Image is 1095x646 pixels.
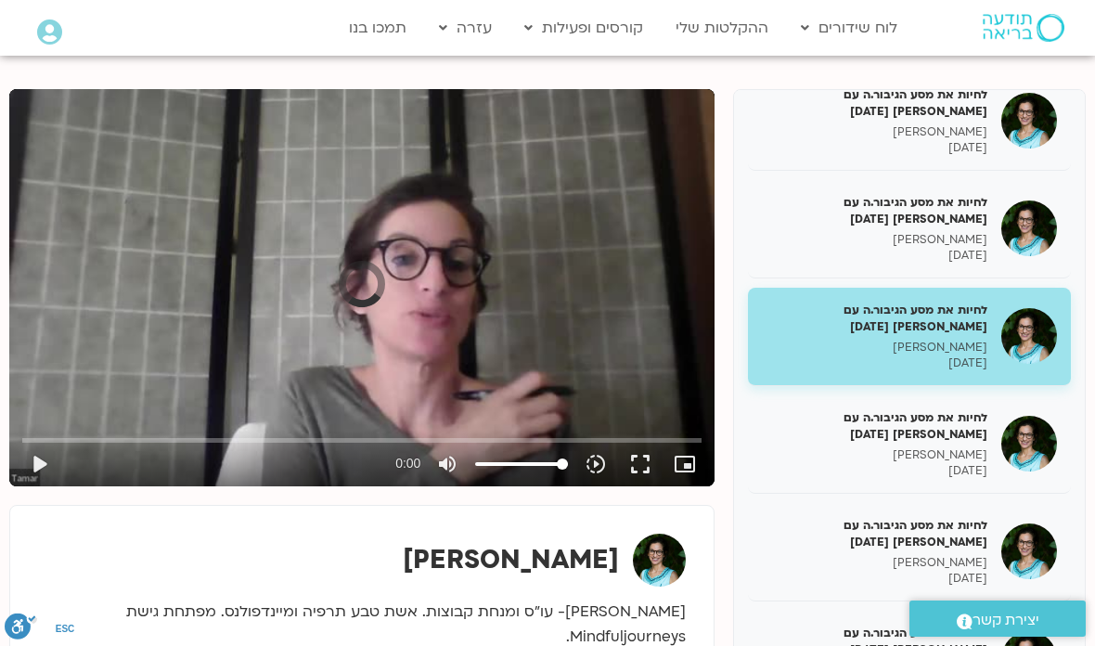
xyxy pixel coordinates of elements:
[1001,200,1057,256] img: לחיות את מסע הגיבור.ה עם תמר לינצבסקי 04/03/25
[762,355,987,371] p: [DATE]
[515,10,652,45] a: קורסים ופעילות
[1001,416,1057,472] img: לחיות את מסע הגיבור.ה עם תמר לינצבסקי 18/03/25
[762,302,987,335] h5: לחיות את מסע הגיבור.ה עם [PERSON_NAME] [DATE]
[1001,308,1057,364] img: לחיות את מסע הגיבור.ה עם תמר לינצבסקי 11/03/25
[1001,93,1057,149] img: לחיות את מסע הגיבור.ה עם תמר לינצבסקי 25/02/25
[762,517,987,550] h5: לחיות את מסע הגיבור.ה עם [PERSON_NAME] [DATE]
[430,10,501,45] a: עזרה
[762,140,987,156] p: [DATE]
[762,463,987,479] p: [DATE]
[973,608,1039,633] span: יצירת קשר
[762,571,987,587] p: [DATE]
[1001,523,1057,579] img: לחיות את מסע הגיבור.ה עם תמר לינצבסקי 25/03/25
[762,555,987,571] p: [PERSON_NAME]
[403,542,619,577] strong: [PERSON_NAME]
[762,124,987,140] p: [PERSON_NAME]
[762,340,987,355] p: [PERSON_NAME]
[762,409,987,443] h5: לחיות את מסע הגיבור.ה עם [PERSON_NAME] [DATE]
[983,14,1064,42] img: תודעה בריאה
[909,601,1086,637] a: יצירת קשר
[762,86,987,120] h5: לחיות את מסע הגיבור.ה עם [PERSON_NAME] [DATE]
[340,10,416,45] a: תמכו בנו
[666,10,778,45] a: ההקלטות שלי
[762,232,987,248] p: [PERSON_NAME]
[762,248,987,264] p: [DATE]
[762,447,987,463] p: [PERSON_NAME]
[762,194,987,227] h5: לחיות את מסע הגיבור.ה עם [PERSON_NAME] [DATE]
[633,534,686,587] img: תמר לינצבסקי
[792,10,907,45] a: לוח שידורים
